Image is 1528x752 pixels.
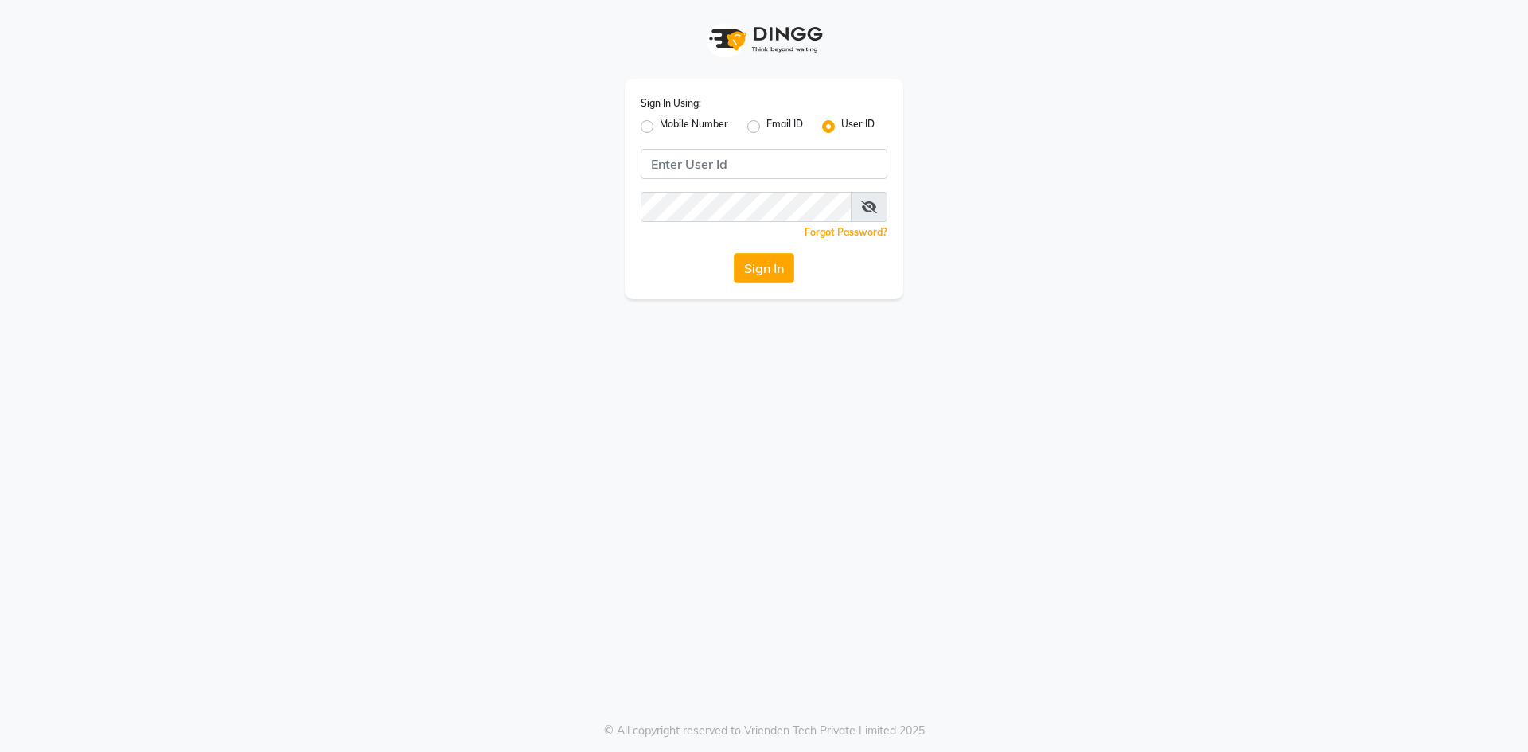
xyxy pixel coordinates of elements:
label: Email ID [766,117,803,136]
label: Mobile Number [660,117,728,136]
img: logo1.svg [700,16,828,63]
label: User ID [841,117,875,136]
button: Sign In [734,253,794,283]
label: Sign In Using: [641,96,701,111]
input: Username [641,149,887,179]
a: Forgot Password? [805,226,887,238]
input: Username [641,192,852,222]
